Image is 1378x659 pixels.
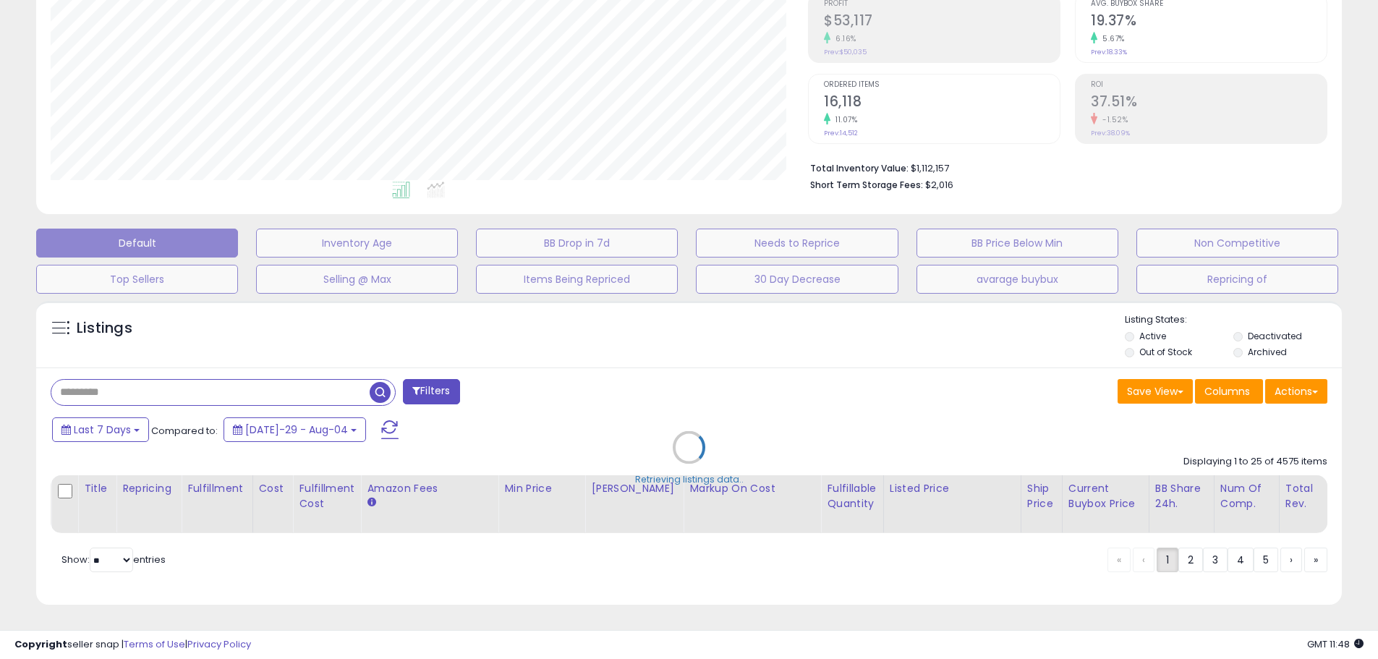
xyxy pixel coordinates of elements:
[476,265,678,294] button: Items Being Repriced
[14,637,67,651] strong: Copyright
[1097,33,1125,44] small: 5.67%
[14,638,251,652] div: seller snap | |
[124,637,185,651] a: Terms of Use
[256,265,458,294] button: Selling @ Max
[925,178,953,192] span: $2,016
[36,265,238,294] button: Top Sellers
[824,93,1060,113] h2: 16,118
[635,472,744,485] div: Retrieving listings data..
[1091,12,1327,32] h2: 19.37%
[824,129,858,137] small: Prev: 14,512
[830,33,856,44] small: 6.16%
[810,158,1317,176] li: $1,112,157
[1136,265,1338,294] button: Repricing of
[1091,48,1127,56] small: Prev: 18.33%
[1091,81,1327,89] span: ROI
[187,637,251,651] a: Privacy Policy
[824,81,1060,89] span: Ordered Items
[824,48,867,56] small: Prev: $50,035
[810,162,909,174] b: Total Inventory Value:
[916,265,1118,294] button: avarage buybux
[696,229,898,258] button: Needs to Reprice
[1136,229,1338,258] button: Non Competitive
[476,229,678,258] button: BB Drop in 7d
[1091,129,1130,137] small: Prev: 38.09%
[256,229,458,258] button: Inventory Age
[916,229,1118,258] button: BB Price Below Min
[1091,93,1327,113] h2: 37.51%
[1307,637,1364,651] span: 2025-08-12 11:48 GMT
[696,265,898,294] button: 30 Day Decrease
[830,114,857,125] small: 11.07%
[810,179,923,191] b: Short Term Storage Fees:
[1097,114,1128,125] small: -1.52%
[36,229,238,258] button: Default
[824,12,1060,32] h2: $53,117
